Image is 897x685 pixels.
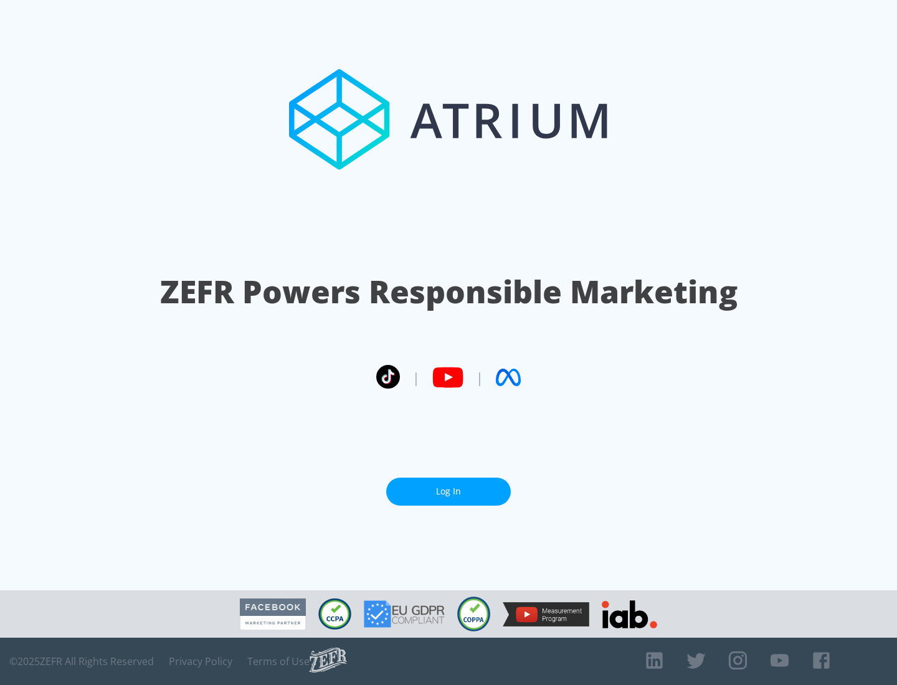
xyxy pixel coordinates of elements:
a: Log In [386,478,511,506]
img: IAB [602,600,657,628]
span: | [476,368,483,387]
img: YouTube Measurement Program [503,602,589,626]
a: Terms of Use [247,655,310,668]
img: GDPR Compliant [364,600,445,628]
span: © 2025 ZEFR All Rights Reserved [9,655,154,668]
span: | [412,368,420,387]
a: Privacy Policy [169,655,232,668]
img: CCPA Compliant [318,598,351,630]
img: Facebook Marketing Partner [240,598,306,630]
img: COPPA Compliant [457,597,490,631]
h1: ZEFR Powers Responsible Marketing [160,270,738,313]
